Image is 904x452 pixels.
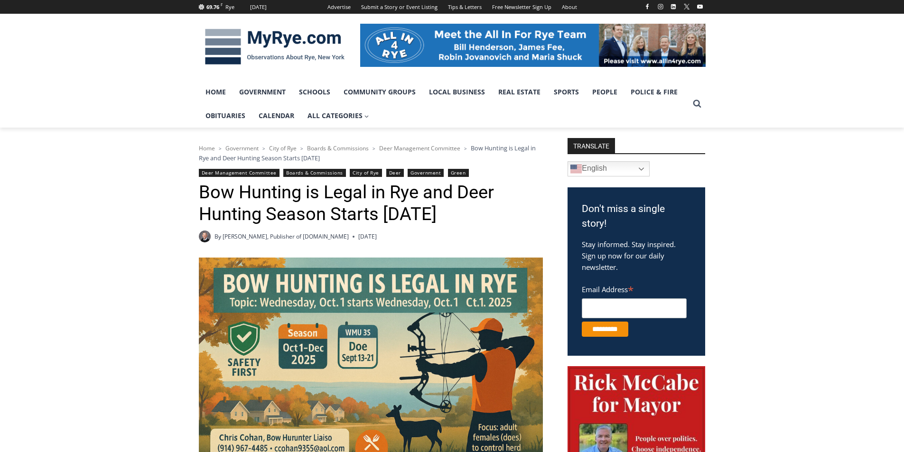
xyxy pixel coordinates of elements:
a: Author image [199,231,211,242]
a: Home [199,144,215,152]
h3: Don't miss a single story! [582,202,691,231]
a: Deer Management Committee [379,144,460,152]
strong: TRANSLATE [568,138,615,153]
img: MyRye.com [199,22,351,72]
a: Local Business [422,80,492,104]
a: Real Estate [492,80,547,104]
a: Instagram [655,1,666,12]
a: Deer Management Committee [199,169,280,177]
a: City of Rye [350,169,382,177]
a: Government [233,80,292,104]
img: en [570,163,582,175]
span: > [300,145,303,152]
a: Obituaries [199,104,252,128]
span: > [262,145,265,152]
a: Deer [386,169,404,177]
a: Community Groups [337,80,422,104]
span: All Categories [308,111,369,121]
span: F [221,2,223,7]
button: View Search Form [689,95,706,112]
div: Rye [225,3,234,11]
span: 69.76 [206,3,219,10]
a: English [568,161,650,176]
a: Sports [547,80,586,104]
a: Schools [292,80,337,104]
a: People [586,80,624,104]
a: City of Rye [269,144,297,152]
a: [PERSON_NAME], Publisher of [DOMAIN_NAME] [223,232,349,240]
a: Government [225,144,259,152]
h1: Bow Hunting is Legal in Rye and Deer Hunting Season Starts [DATE] [199,182,543,225]
div: [DATE] [250,3,267,11]
p: Stay informed. Stay inspired. Sign up now for our daily newsletter. [582,239,691,273]
a: Home [199,80,233,104]
span: > [219,145,222,152]
span: > [373,145,375,152]
span: By [214,232,221,241]
time: [DATE] [358,232,377,241]
span: > [464,145,467,152]
a: Boards & Commissions [283,169,346,177]
a: Police & Fire [624,80,684,104]
a: Facebook [642,1,653,12]
nav: Primary Navigation [199,80,689,128]
a: X [681,1,692,12]
a: Calendar [252,104,301,128]
a: All Categories [301,104,376,128]
label: Email Address [582,280,687,297]
a: YouTube [694,1,706,12]
a: Linkedin [668,1,679,12]
a: Government [408,169,444,177]
img: All in for Rye [360,24,706,66]
nav: Breadcrumbs [199,143,543,163]
a: Boards & Commissions [307,144,369,152]
a: Green [448,169,469,177]
span: Bow Hunting is Legal in Rye and Deer Hunting Season Starts [DATE] [199,144,536,162]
